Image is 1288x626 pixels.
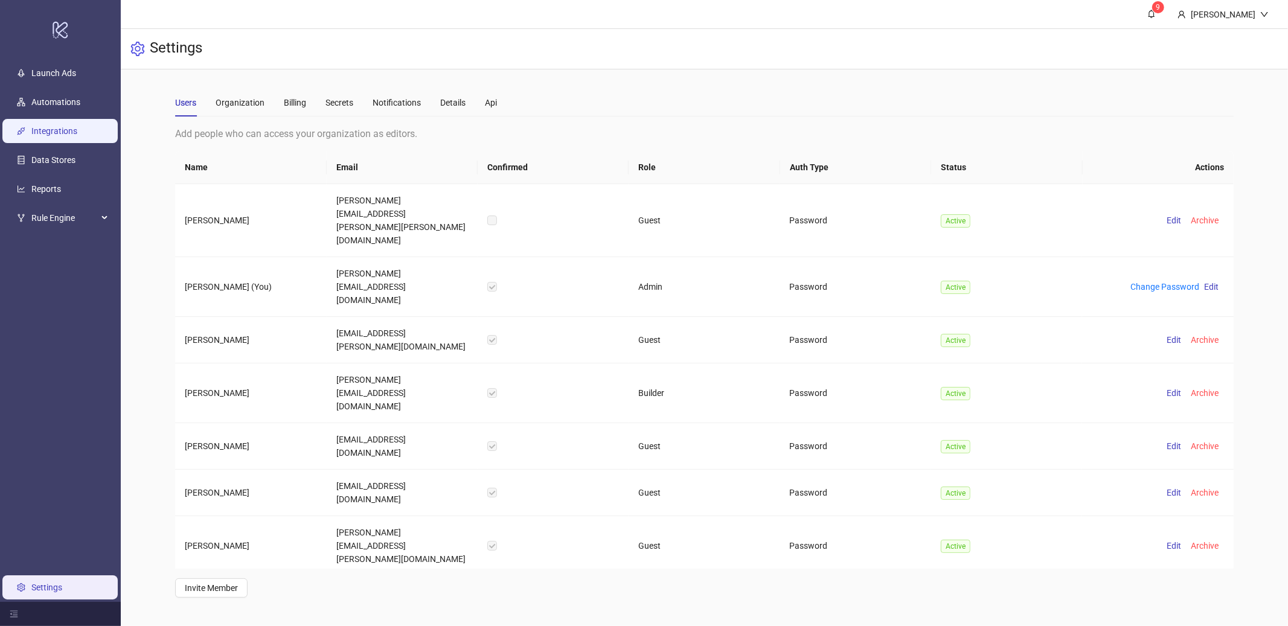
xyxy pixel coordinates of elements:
div: Secrets [325,96,353,109]
th: Status [931,151,1082,184]
span: bell [1147,10,1156,18]
sup: 9 [1152,1,1164,13]
span: Archive [1191,388,1219,398]
span: Edit [1167,541,1182,551]
th: Email [327,151,478,184]
span: Edit [1167,216,1182,225]
span: fork [17,214,25,222]
span: Active [941,281,970,294]
span: Archive [1191,335,1219,345]
button: Archive [1187,386,1224,400]
div: Add people who can access your organization as editors. [175,126,1233,141]
td: Builder [629,363,780,423]
td: [PERSON_NAME] [175,470,326,516]
td: Password [780,470,931,516]
td: [PERSON_NAME][EMAIL_ADDRESS][PERSON_NAME][PERSON_NAME][DOMAIN_NAME] [327,184,478,257]
button: Edit [1162,439,1187,453]
span: Archive [1191,216,1219,225]
th: Auth Type [780,151,931,184]
button: Edit [1162,485,1187,500]
a: Integrations [31,126,77,136]
td: Password [780,257,931,317]
span: Edit [1205,282,1219,292]
th: Role [629,151,780,184]
td: [PERSON_NAME][EMAIL_ADDRESS][DOMAIN_NAME] [327,257,478,317]
th: Confirmed [478,151,629,184]
td: Password [780,317,931,363]
td: [PERSON_NAME] [175,184,326,257]
span: Archive [1191,541,1219,551]
span: Invite Member [185,583,238,593]
td: Guest [629,317,780,363]
div: Api [485,96,497,109]
td: [PERSON_NAME] (You) [175,257,326,317]
span: Edit [1167,388,1182,398]
div: Billing [284,96,306,109]
div: Organization [216,96,264,109]
div: Details [440,96,466,109]
span: Active [941,214,970,228]
a: Automations [31,97,80,107]
td: Guest [629,470,780,516]
button: Edit [1200,279,1224,294]
span: Active [941,334,970,347]
span: Active [941,440,970,453]
span: Archive [1191,488,1219,497]
span: Active [941,387,970,400]
td: [PERSON_NAME] [175,317,326,363]
button: Edit [1162,538,1187,553]
span: user [1177,10,1186,19]
th: Name [175,151,326,184]
h3: Settings [150,39,202,59]
td: Password [780,423,931,470]
td: Admin [629,257,780,317]
button: Edit [1162,333,1187,347]
button: Archive [1187,485,1224,500]
a: Reports [31,184,61,194]
td: [PERSON_NAME] [175,363,326,423]
td: [PERSON_NAME][EMAIL_ADDRESS][DOMAIN_NAME] [327,363,478,423]
button: Edit [1162,213,1187,228]
span: Active [941,540,970,553]
span: Edit [1167,335,1182,345]
div: Notifications [373,96,421,109]
span: Rule Engine [31,206,98,230]
a: Change Password [1131,282,1200,292]
button: Archive [1187,538,1224,553]
span: setting [130,42,145,56]
span: Archive [1191,441,1219,451]
button: Archive [1187,213,1224,228]
td: Password [780,516,931,576]
button: Edit [1162,386,1187,400]
td: [EMAIL_ADDRESS][PERSON_NAME][DOMAIN_NAME] [327,317,478,363]
span: down [1260,10,1269,19]
button: Archive [1187,333,1224,347]
span: Edit [1167,488,1182,497]
div: [PERSON_NAME] [1186,8,1260,21]
td: Password [780,184,931,257]
td: Password [780,363,931,423]
a: Data Stores [31,155,75,165]
td: [PERSON_NAME] [175,423,326,470]
td: [PERSON_NAME] [175,516,326,576]
button: Archive [1187,439,1224,453]
td: [EMAIL_ADDRESS][DOMAIN_NAME] [327,423,478,470]
th: Actions [1083,151,1234,184]
a: Settings [31,583,62,592]
span: 9 [1156,3,1161,11]
span: Edit [1167,441,1182,451]
a: Launch Ads [31,68,76,78]
span: menu-fold [10,610,18,618]
td: [EMAIL_ADDRESS][DOMAIN_NAME] [327,470,478,516]
td: [PERSON_NAME][EMAIL_ADDRESS][PERSON_NAME][DOMAIN_NAME] [327,516,478,576]
div: Users [175,96,196,109]
button: Invite Member [175,578,248,598]
span: Active [941,487,970,500]
td: Guest [629,423,780,470]
td: Guest [629,516,780,576]
td: Guest [629,184,780,257]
